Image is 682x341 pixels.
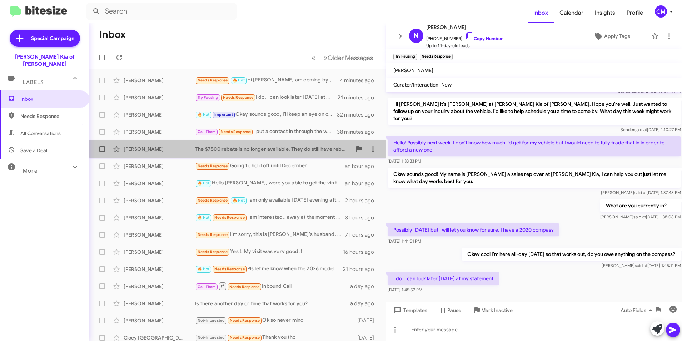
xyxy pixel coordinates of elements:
span: Calendar [554,3,589,23]
span: New [441,81,452,88]
span: Needs Response [198,198,228,203]
button: CM [649,5,674,18]
span: Pause [447,304,461,317]
div: [PERSON_NAME] [124,145,195,153]
div: [PERSON_NAME] [124,111,195,118]
small: Try Pausing [393,54,417,60]
div: an hour ago [345,163,380,170]
span: 🔥 Hot [233,78,245,83]
span: said at [633,214,646,219]
input: Search [86,3,237,20]
div: [PERSON_NAME] [124,163,195,170]
div: I'm sorry, this is [PERSON_NAME]'s husband, [PERSON_NAME]. I'm the one who drives the forte daily... [195,231,345,239]
a: Insights [589,3,621,23]
div: an hour ago [345,180,380,187]
div: 21 hours ago [343,266,380,273]
span: Labels [23,79,44,85]
span: [PHONE_NUMBER] [426,31,503,42]
div: [PERSON_NAME] [124,300,195,307]
span: Older Messages [328,54,373,62]
span: Not-Interested [198,318,225,323]
div: Hello [PERSON_NAME], were you able to get the vin to the mitsubishi? [195,179,345,187]
div: 7 hours ago [345,231,380,238]
span: Needs Response [198,249,228,254]
span: Needs Response [223,95,253,100]
button: Mark Inactive [467,304,518,317]
span: Call Them [198,129,216,134]
p: Possibly [DATE] but I will let you know for sure. I have a 2020 compass [388,223,559,236]
div: [PERSON_NAME] [124,266,195,273]
span: Needs Response [214,267,245,271]
div: 38 minutes ago [337,128,380,135]
div: Inbound Call [195,282,350,291]
span: Needs Response [198,78,228,83]
div: CM [655,5,667,18]
span: 🔥 Hot [198,267,210,271]
a: Inbox [528,3,554,23]
span: Curator/Interaction [393,81,438,88]
span: Apply Tags [604,30,630,43]
span: Needs Response [230,335,260,340]
div: 4 minutes ago [340,77,380,84]
span: [PERSON_NAME] [DATE] 1:38:08 PM [600,214,681,219]
span: Needs Response [221,129,251,134]
button: Pause [433,304,467,317]
span: Call Them [198,285,216,289]
div: [PERSON_NAME] [124,94,195,101]
span: [DATE] 1:33:33 PM [388,158,421,164]
span: N [413,30,419,41]
div: Going to hold off until December [195,162,345,170]
span: Needs Response [20,113,81,120]
div: [PERSON_NAME] [124,197,195,204]
div: Yes !! My visit was very good !! [195,248,343,256]
span: Auto Fields [621,304,655,317]
div: 2 hours ago [345,197,380,204]
p: Hello! Possibly next week. I don't know how much I'd get for my vehicle but I would need to fully... [388,136,681,156]
div: [DATE] [354,317,380,324]
span: said at [634,190,646,195]
div: [PERSON_NAME] [124,180,195,187]
span: [DATE] 1:45:52 PM [388,287,422,292]
span: Up to 14-day-old leads [426,42,503,49]
div: I do. I can look later [DATE] at my statement [195,93,338,102]
div: Okay sounds good, I'll keep an eye on our trade in vehicles. [195,110,337,119]
div: Pls let me know when the 2026 models will be available [195,265,343,273]
div: [PERSON_NAME] [124,231,195,238]
a: Copy Number [465,36,503,41]
button: Next [319,50,377,65]
button: Apply Tags [575,30,648,43]
div: [PERSON_NAME] [124,77,195,84]
div: 21 minutes ago [338,94,380,101]
a: Special Campaign [10,30,80,47]
button: Previous [307,50,320,65]
span: Needs Response [230,318,260,323]
div: 3 hours ago [345,214,380,221]
span: « [312,53,315,62]
span: [PERSON_NAME] [426,23,503,31]
div: I am interested.. away at the moment maybe later October [195,213,345,222]
span: Sender [DATE] 1:10:27 PM [620,127,681,132]
span: 🔥 Hot [198,112,210,117]
div: Is there another day or time that works for you? [195,300,350,307]
p: Okay sounds good! My name is [PERSON_NAME] a sales rep over at [PERSON_NAME] Kia, I can help you ... [388,168,681,188]
p: Hi [PERSON_NAME] it's [PERSON_NAME] at [PERSON_NAME] Kia of [PERSON_NAME]. Hope you're well. Just... [388,98,681,125]
a: Profile [621,3,649,23]
div: I am only available [DATE] evening after 6:00pm. Does that work for you? [195,196,345,204]
span: 🔥 Hot [198,215,210,220]
small: Needs Response [420,54,453,60]
div: 32 minutes ago [337,111,380,118]
span: Important [214,112,233,117]
div: [PERSON_NAME] [124,128,195,135]
span: Special Campaign [31,35,74,42]
div: Hi [PERSON_NAME] am coming by [DATE] to purchase the car from [PERSON_NAME]. [195,76,340,84]
span: Needs Response [198,232,228,237]
span: Templates [392,304,427,317]
span: [PERSON_NAME] [393,67,433,74]
span: [PERSON_NAME] [DATE] 1:37:48 PM [601,190,681,195]
span: 🔥 Hot [233,198,245,203]
span: Not-Interested [198,335,225,340]
span: Mark Inactive [481,304,513,317]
